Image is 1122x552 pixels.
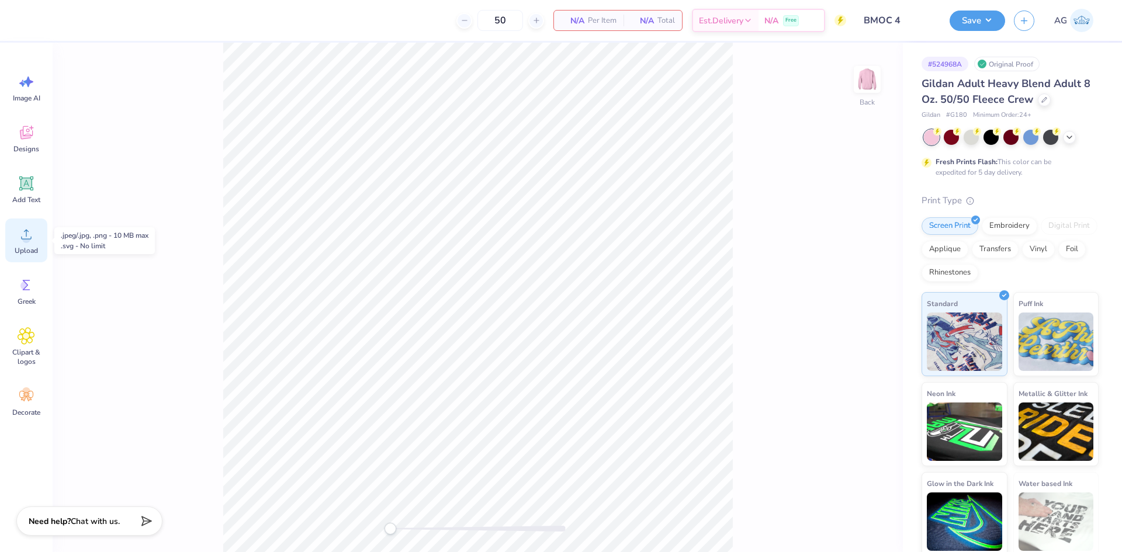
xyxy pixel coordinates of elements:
[936,157,1079,178] div: This color can be expedited for 5 day delivery.
[13,144,39,154] span: Designs
[588,15,617,27] span: Per Item
[922,57,968,71] div: # 524968A
[1049,9,1099,32] a: AG
[561,15,584,27] span: N/A
[61,241,148,251] div: .svg - No limit
[922,217,978,235] div: Screen Print
[927,402,1002,461] img: Neon Ink
[860,97,875,107] div: Back
[922,110,940,120] span: Gildan
[927,313,1002,371] img: Standard
[1054,14,1067,27] span: AG
[385,523,396,534] div: Accessibility label
[61,230,148,241] div: .jpeg/.jpg, .png - 10 MB max
[922,194,1099,207] div: Print Type
[927,297,958,310] span: Standard
[18,297,36,306] span: Greek
[1022,241,1055,258] div: Vinyl
[946,110,967,120] span: # G180
[982,217,1037,235] div: Embroidery
[71,516,120,527] span: Chat with us.
[1058,241,1086,258] div: Foil
[922,264,978,282] div: Rhinestones
[1019,492,1094,551] img: Water based Ink
[12,195,40,204] span: Add Text
[7,348,46,366] span: Clipart & logos
[1019,313,1094,371] img: Puff Ink
[950,11,1005,31] button: Save
[631,15,654,27] span: N/A
[936,157,998,166] strong: Fresh Prints Flash:
[927,492,1002,551] img: Glow in the Dark Ink
[1019,387,1088,400] span: Metallic & Glitter Ink
[477,10,523,31] input: – –
[1070,9,1093,32] img: Aljosh Eyron Garcia
[856,68,879,91] img: Back
[927,387,955,400] span: Neon Ink
[1041,217,1097,235] div: Digital Print
[12,408,40,417] span: Decorate
[29,516,71,527] strong: Need help?
[13,93,40,103] span: Image AI
[1019,297,1043,310] span: Puff Ink
[764,15,778,27] span: N/A
[785,16,797,25] span: Free
[15,246,38,255] span: Upload
[657,15,675,27] span: Total
[973,110,1031,120] span: Minimum Order: 24 +
[927,477,993,489] span: Glow in the Dark Ink
[972,241,1019,258] div: Transfers
[1019,402,1094,461] img: Metallic & Glitter Ink
[1019,477,1072,489] span: Water based Ink
[974,57,1040,71] div: Original Proof
[699,15,743,27] span: Est. Delivery
[922,241,968,258] div: Applique
[922,77,1090,106] span: Gildan Adult Heavy Blend Adult 8 Oz. 50/50 Fleece Crew
[855,9,941,32] input: Untitled Design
